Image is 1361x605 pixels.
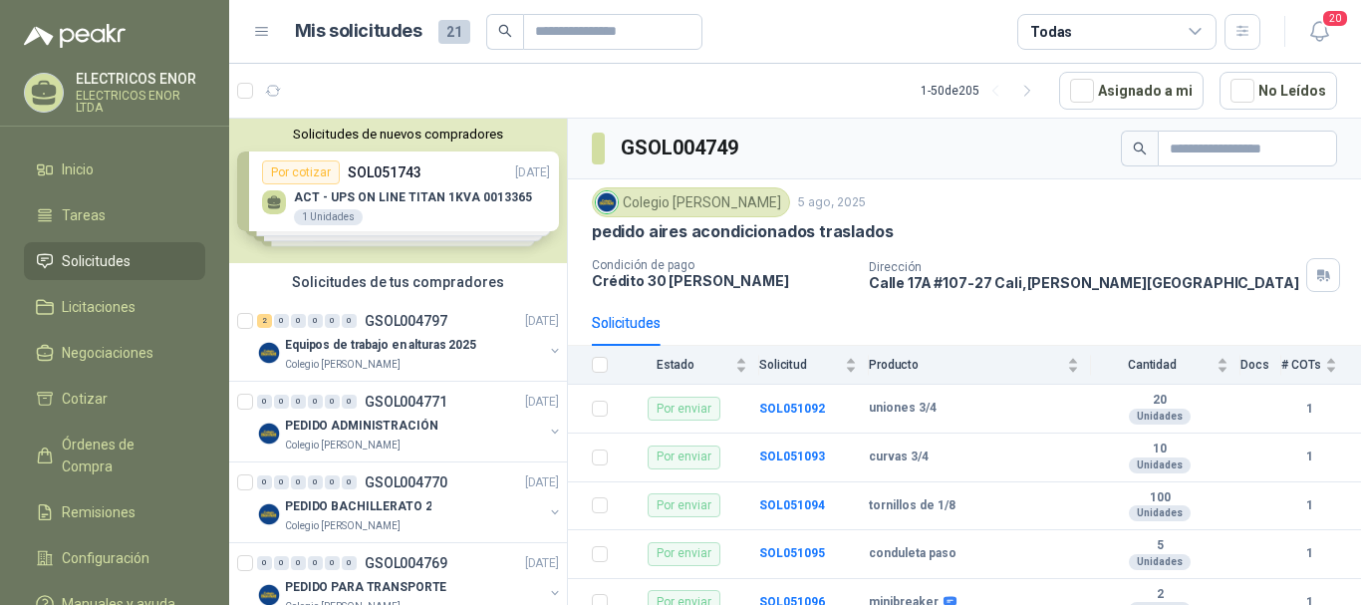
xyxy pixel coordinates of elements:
span: Configuración [62,547,149,569]
div: 0 [325,556,340,570]
div: Unidades [1129,409,1191,425]
div: 0 [274,395,289,409]
p: Colegio [PERSON_NAME] [285,518,401,534]
button: Solicitudes de nuevos compradores [237,127,559,142]
span: Remisiones [62,501,136,523]
th: Docs [1240,346,1281,385]
span: Producto [869,358,1063,372]
span: 21 [438,20,470,44]
th: # COTs [1281,346,1361,385]
a: Licitaciones [24,288,205,326]
p: Condición de pago [592,258,853,272]
p: [DATE] [525,393,559,412]
img: Company Logo [257,502,281,526]
div: Unidades [1129,554,1191,570]
div: Todas [1030,21,1072,43]
div: 0 [342,395,357,409]
span: Inicio [62,158,94,180]
a: Tareas [24,196,205,234]
div: 0 [291,395,306,409]
span: Negociaciones [62,342,153,364]
p: Colegio [PERSON_NAME] [285,357,401,373]
span: search [1133,142,1147,155]
b: SOL051094 [759,498,825,512]
b: 5 [1091,538,1228,554]
p: [DATE] [525,312,559,331]
div: Solicitudes de tus compradores [229,263,567,301]
div: 0 [274,475,289,489]
span: # COTs [1281,358,1321,372]
span: Estado [620,358,731,372]
span: Cantidad [1091,358,1213,372]
div: Colegio [PERSON_NAME] [592,187,790,217]
span: search [498,24,512,38]
div: 0 [342,314,357,328]
p: GSOL004771 [365,395,447,409]
th: Cantidad [1091,346,1240,385]
button: No Leídos [1220,72,1337,110]
a: Inicio [24,151,205,188]
p: GSOL004797 [365,314,447,328]
div: 0 [274,314,289,328]
img: Company Logo [257,341,281,365]
b: 1 [1281,448,1337,466]
h1: Mis solicitudes [295,17,422,46]
button: 20 [1301,14,1337,50]
p: Crédito 30 [PERSON_NAME] [592,272,853,289]
p: Colegio [PERSON_NAME] [285,438,401,454]
h3: GSOL004749 [621,133,741,163]
b: conduleta paso [869,546,956,562]
a: Configuración [24,539,205,577]
span: Licitaciones [62,296,136,318]
span: Solicitud [759,358,841,372]
p: Calle 17A #107-27 Cali , [PERSON_NAME][GEOGRAPHIC_DATA] [869,274,1299,291]
img: Logo peakr [24,24,126,48]
b: 100 [1091,490,1228,506]
a: 0 0 0 0 0 0 GSOL004770[DATE] Company LogoPEDIDO BACHILLERATO 2Colegio [PERSON_NAME] [257,470,563,534]
div: Por enviar [648,446,720,469]
div: Por enviar [648,493,720,517]
p: 5 ago, 2025 [798,193,866,212]
p: PEDIDO PARA TRANSPORTE [285,578,446,597]
div: 0 [274,556,289,570]
b: curvas 3/4 [869,450,929,465]
span: Tareas [62,204,106,226]
p: ELECTRICOS ENOR LTDA [76,90,205,114]
img: Company Logo [596,191,618,213]
div: Por enviar [648,397,720,421]
div: 0 [257,556,272,570]
div: 0 [325,314,340,328]
b: 1 [1281,400,1337,419]
div: Solicitudes [592,312,661,334]
div: 0 [308,314,323,328]
div: 2 [257,314,272,328]
p: PEDIDO BACHILLERATO 2 [285,497,431,516]
p: [DATE] [525,554,559,573]
a: Negociaciones [24,334,205,372]
span: Cotizar [62,388,108,410]
div: Solicitudes de nuevos compradoresPor cotizarSOL051743[DATE] ACT - UPS ON LINE TITAN 1KVA 00133651... [229,119,567,263]
a: SOL051093 [759,450,825,463]
b: 1 [1281,496,1337,515]
button: Asignado a mi [1059,72,1204,110]
div: 0 [308,556,323,570]
img: Company Logo [257,422,281,446]
a: SOL051092 [759,402,825,416]
a: Solicitudes [24,242,205,280]
a: 2 0 0 0 0 0 GSOL004797[DATE] Company LogoEquipos de trabajo en alturas 2025Colegio [PERSON_NAME] [257,309,563,373]
div: 0 [257,475,272,489]
b: SOL051095 [759,546,825,560]
div: 0 [308,475,323,489]
b: 10 [1091,442,1228,457]
p: GSOL004769 [365,556,447,570]
th: Producto [869,346,1091,385]
p: Equipos de trabajo en alturas 2025 [285,336,476,355]
div: 0 [257,395,272,409]
a: 0 0 0 0 0 0 GSOL004771[DATE] Company LogoPEDIDO ADMINISTRACIÓNColegio [PERSON_NAME] [257,390,563,454]
div: 0 [342,475,357,489]
b: uniones 3/4 [869,401,937,417]
a: Órdenes de Compra [24,426,205,485]
th: Estado [620,346,759,385]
